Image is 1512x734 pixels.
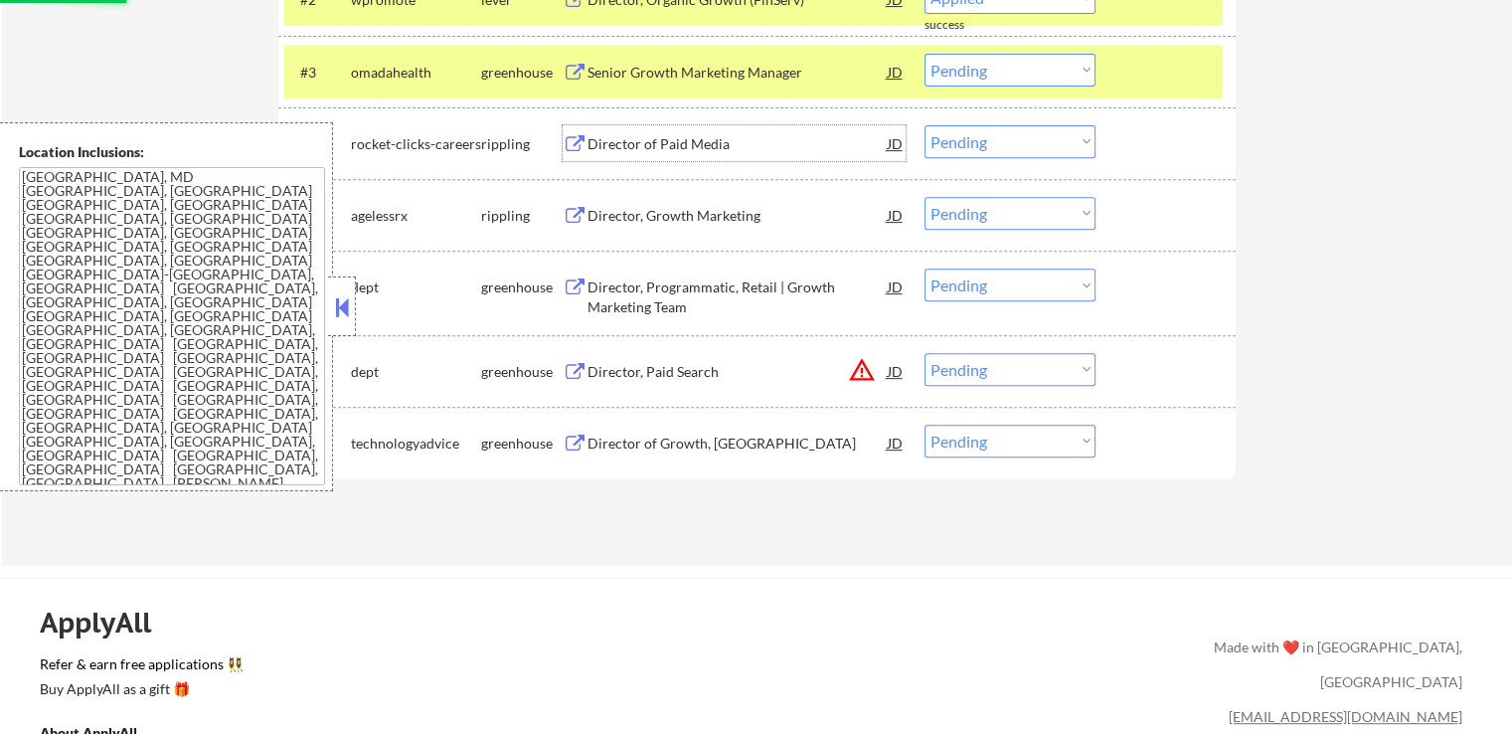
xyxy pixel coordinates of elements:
div: ApplyAll [40,606,174,640]
div: greenhouse [481,63,563,83]
div: JD [886,425,906,460]
div: #3 [300,63,335,83]
div: Director of Growth, [GEOGRAPHIC_DATA] [588,434,888,454]
div: dept [351,277,481,297]
div: agelessrx [351,206,481,226]
div: JD [886,353,906,389]
div: success [924,17,1004,34]
div: omadahealth [351,63,481,83]
div: rippling [481,134,563,154]
div: Director, Paid Search [588,362,888,382]
div: dept [351,362,481,382]
a: [EMAIL_ADDRESS][DOMAIN_NAME] [1229,708,1462,725]
div: Location Inclusions: [19,142,325,162]
div: JD [886,125,906,161]
button: warning_amber [848,356,876,384]
div: Director, Programmatic, Retail | Growth Marketing Team [588,277,888,316]
div: Made with ❤️ in [GEOGRAPHIC_DATA], [GEOGRAPHIC_DATA] [1206,630,1462,699]
div: Director of Paid Media [588,134,888,154]
a: Refer & earn free applications 👯‍♀️ [40,657,798,678]
a: Buy ApplyAll as a gift 🎁 [40,678,239,703]
div: greenhouse [481,362,563,382]
div: greenhouse [481,434,563,454]
div: Buy ApplyAll as a gift 🎁 [40,682,239,696]
div: rippling [481,206,563,226]
div: JD [886,54,906,90]
div: Senior Growth Marketing Manager [588,63,888,83]
div: JD [886,269,906,304]
div: JD [886,197,906,233]
div: Director, Growth Marketing [588,206,888,226]
div: technologyadvice [351,434,481,454]
div: greenhouse [481,277,563,297]
div: rocket-clicks-careers [351,134,481,154]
